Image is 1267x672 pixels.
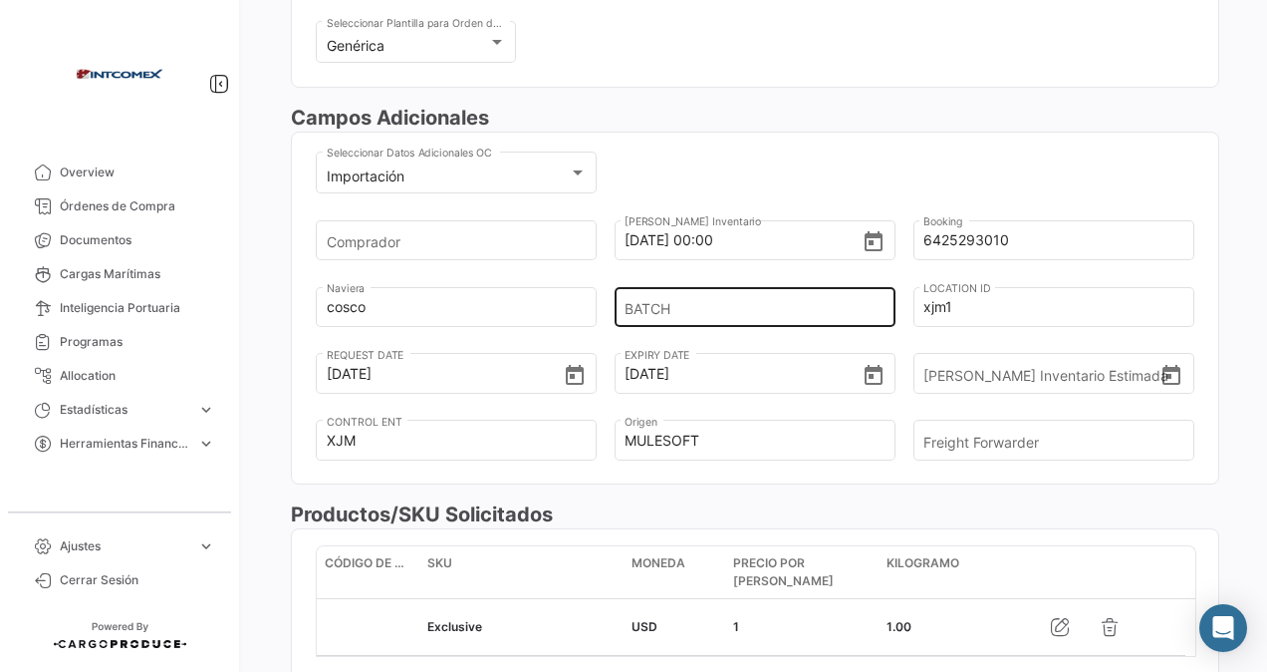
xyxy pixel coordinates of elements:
[60,367,215,385] span: Allocation
[327,168,404,184] mat-select-trigger: Importación
[16,359,223,393] a: Allocation
[197,401,215,419] span: expand_more
[327,339,563,409] input: Seleccionar una fecha
[16,257,223,291] a: Cargas Marítimas
[887,619,911,634] span: 1.00
[427,619,482,634] span: Exclusive
[197,537,215,555] span: expand_more
[60,571,215,589] span: Cerrar Sesión
[887,554,959,572] span: Kilogramo
[16,156,223,189] a: Overview
[16,291,223,325] a: Inteligencia Portuaria
[60,299,215,317] span: Inteligencia Portuaria
[60,333,215,351] span: Programas
[16,325,223,359] a: Programas
[419,546,624,598] datatable-header-cell: SKU
[291,501,1219,528] h3: Productos/SKU Solicitados
[16,223,223,257] a: Documentos
[733,619,739,634] span: 1
[60,537,189,555] span: Ajustes
[632,554,685,572] span: Moneda
[60,164,215,181] span: Overview
[1159,363,1183,385] button: Open calendar
[625,205,861,275] input: Seleccionar una fecha
[60,265,215,283] span: Cargas Marítimas
[427,554,452,572] span: SKU
[862,229,886,251] button: Open calendar
[625,339,861,409] input: Seleccionar una fecha
[60,435,189,453] span: Herramientas Financieras
[197,435,215,453] span: expand_more
[291,104,1219,132] h3: Campos Adicionales
[862,363,886,385] button: Open calendar
[563,363,587,385] button: Open calendar
[624,546,726,598] datatable-header-cell: Moneda
[325,554,411,572] span: Código de SKU
[16,189,223,223] a: Órdenes de Compra
[70,24,169,124] img: intcomex.png
[733,554,871,590] span: Precio por [PERSON_NAME]
[60,197,215,215] span: Órdenes de Compra
[317,546,419,598] datatable-header-cell: Código de SKU
[60,401,189,419] span: Estadísticas
[632,619,657,634] span: USD
[327,37,384,54] mat-select-trigger: Genérica
[60,231,215,249] span: Documentos
[1199,604,1247,652] div: Abrir Intercom Messenger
